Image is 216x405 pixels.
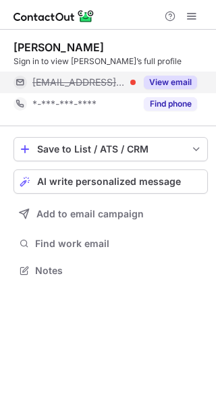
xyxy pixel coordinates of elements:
button: AI write personalized message [13,169,208,194]
span: Add to email campaign [36,209,144,219]
button: save-profile-one-click [13,137,208,161]
button: Notes [13,261,208,280]
button: Reveal Button [144,97,197,111]
span: [EMAIL_ADDRESS][DOMAIN_NAME] [32,76,126,88]
span: Find work email [35,238,202,250]
span: AI write personalized message [37,176,181,187]
button: Find work email [13,234,208,253]
div: Save to List / ATS / CRM [37,144,184,155]
button: Reveal Button [144,76,197,89]
div: Sign in to view [PERSON_NAME]’s full profile [13,55,208,67]
span: Notes [35,265,202,277]
button: Add to email campaign [13,202,208,226]
div: [PERSON_NAME] [13,40,104,54]
img: ContactOut v5.3.10 [13,8,94,24]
